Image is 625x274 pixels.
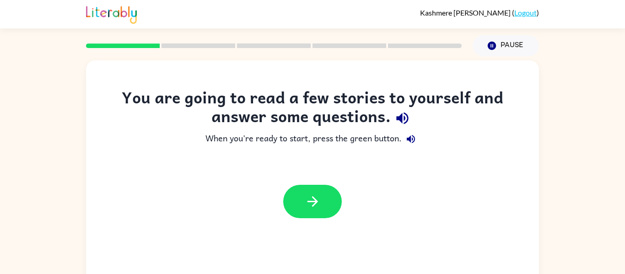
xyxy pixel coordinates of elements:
div: You are going to read a few stories to yourself and answer some questions. [104,88,521,130]
button: Pause [473,35,539,56]
img: Literably [86,4,137,24]
span: Kashmere [PERSON_NAME] [420,8,512,17]
div: When you're ready to start, press the green button. [104,130,521,148]
div: ( ) [420,8,539,17]
a: Logout [514,8,537,17]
